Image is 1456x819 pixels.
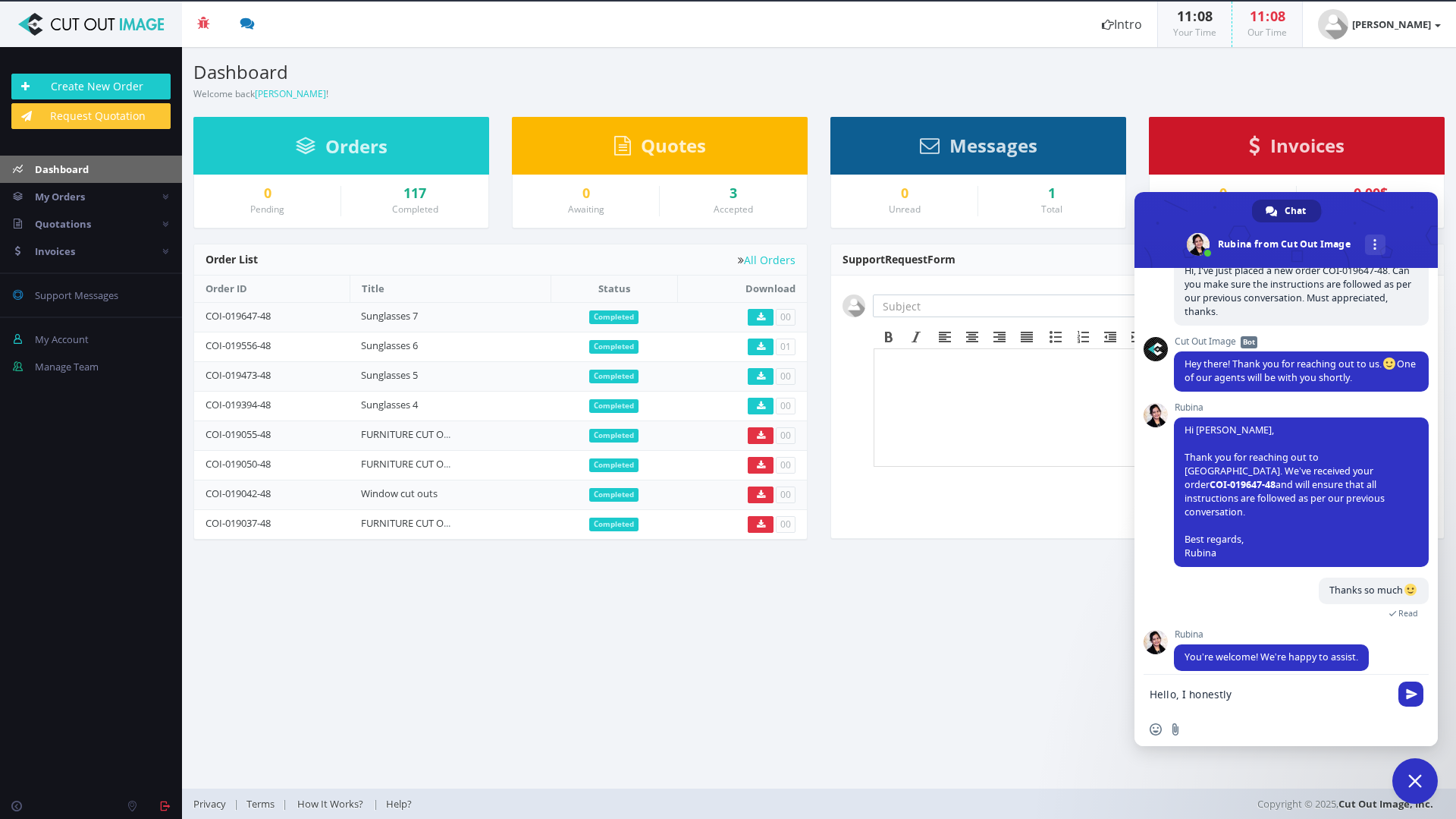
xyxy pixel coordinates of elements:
[1173,26,1216,39] small: Your Time
[589,518,639,531] span: Completed
[589,458,639,472] span: Completed
[959,327,986,347] div: Align center
[568,203,604,216] small: Awaiting
[35,332,89,346] span: My Account
[35,217,91,231] span: Quotations
[206,368,271,382] a: COI-019473-48
[1318,9,1348,39] img: user_default.jpg
[361,427,474,441] a: FURNITURE CUT OUTS 86
[589,399,639,413] span: Completed
[1247,26,1287,39] small: Our Time
[875,327,902,347] div: Bold
[1174,402,1429,413] span: Rubina
[1241,336,1257,348] span: Bot
[361,516,474,530] a: FURNITURE CUT OUTS 84
[193,797,234,811] a: Privacy
[1097,327,1124,347] div: Decrease indent
[1197,7,1213,25] span: 08
[677,276,807,302] th: Download
[361,487,438,500] a: Window cut outs
[843,186,966,201] a: 0
[1249,142,1345,156] a: Invoices
[206,339,271,352] a: COI-019556-48
[589,340,639,354] span: Completed
[392,203,438,216] small: Completed
[641,133,706,158] span: Quotes
[931,327,959,347] div: Align left
[589,488,639,502] span: Completed
[949,133,1037,158] span: Messages
[287,797,373,811] a: How It Works?
[1185,264,1411,318] span: Hi, I've just placed a new order COI-019647-48. Can you make sure the instructions are followed a...
[35,190,85,203] span: My Orders
[1303,2,1456,47] a: [PERSON_NAME]
[1257,796,1433,811] span: Copyright © 2025,
[874,349,1431,466] iframe: Rich Text Area. Press ALT-F9 for menu. Press ALT-F10 for toolbar. Press ALT-0 for help
[1270,133,1345,158] span: Invoices
[361,398,418,411] a: Sunglasses 4
[1250,7,1265,25] span: 11
[206,457,271,471] a: COI-019050-48
[1150,688,1389,701] textarea: Compose your message...
[1398,682,1423,707] span: Send
[193,62,808,82] h3: Dashboard
[1365,235,1385,255] div: More channels
[589,370,639,383] span: Completed
[1041,203,1062,216] small: Total
[524,186,648,201] a: 0
[297,797,363,811] span: How It Works?
[1087,2,1157,47] a: Intro
[194,276,350,302] th: Order ID
[361,368,418,382] a: Sunglasses 5
[1285,200,1306,222] span: Chat
[296,143,388,156] a: Orders
[206,398,271,411] a: COI-019394-48
[671,186,795,201] a: 3
[986,327,1013,347] div: Align right
[1265,7,1270,25] span: :
[1161,186,1285,201] a: 0
[920,142,1037,156] a: Messages
[1210,478,1276,491] span: COI-019647-48
[35,360,99,373] span: Manage Team
[206,516,271,530] a: COI-019037-48
[1124,327,1151,347] div: Increase indent
[35,288,118,302] span: Support Messages
[889,203,921,216] small: Unread
[843,252,955,266] span: Support Form
[250,203,284,216] small: Pending
[353,186,477,201] a: 117
[1042,327,1069,347] div: Bullet list
[35,162,89,176] span: Dashboard
[1192,7,1197,25] span: :
[206,252,258,266] span: Order List
[1270,7,1285,25] span: 08
[11,13,171,36] img: Cut Out Image
[206,309,271,323] a: COI-019647-48
[361,309,418,323] a: Sunglasses 7
[1308,186,1432,201] div: 0.00$
[1174,336,1429,347] span: Cut Out Image
[11,74,171,99] a: Create New Order
[738,254,795,266] a: All Orders
[206,487,271,500] a: COI-019042-48
[361,339,418,352] a: Sunglasses 6
[551,276,677,302] th: Status
[614,142,706,156] a: Quotes
[1185,650,1358,663] span: You’re welcome! We’re happy to assist.
[1177,7,1192,25] span: 11
[1352,17,1431,31] strong: [PERSON_NAME]
[1169,723,1181,736] span: Send a file
[206,186,329,201] a: 0
[1069,327,1097,347] div: Numbered list
[1252,200,1321,222] div: Chat
[35,244,75,258] span: Invoices
[1185,358,1416,384] span: Hey there! Thank you for reaching out to us. One of our agents will be with you shortly.
[873,295,1141,317] input: Subject
[206,427,271,441] a: COI-019055-48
